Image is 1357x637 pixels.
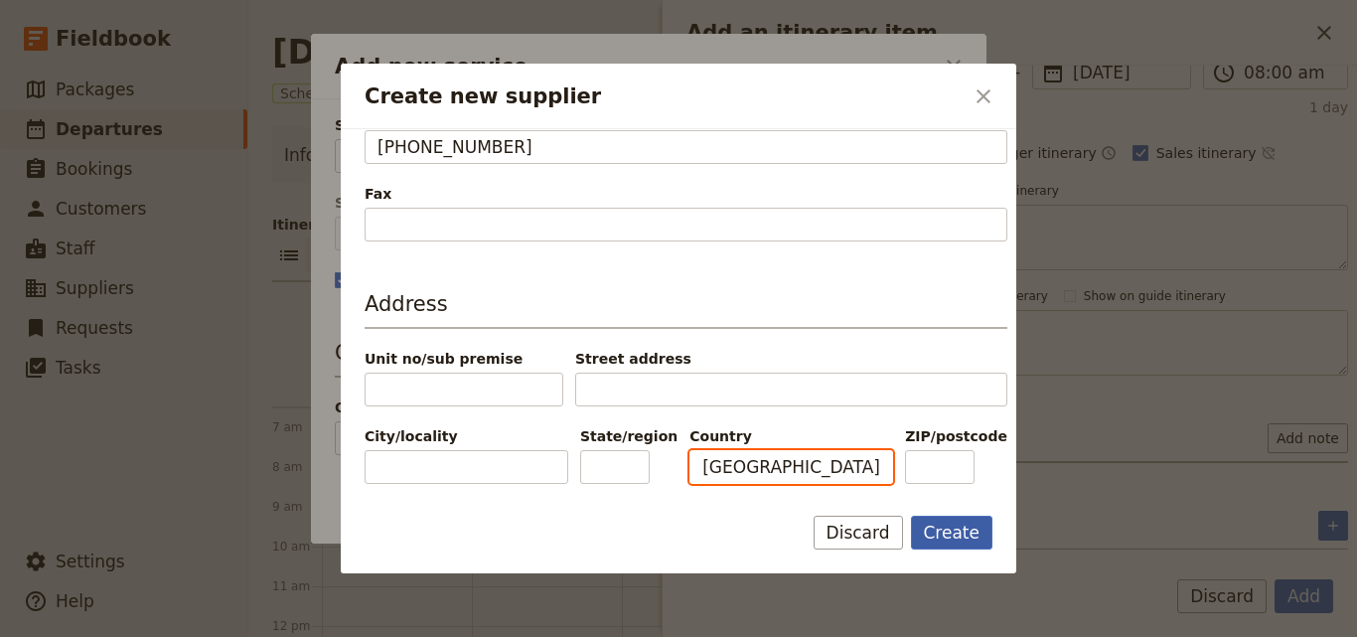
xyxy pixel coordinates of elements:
span: Street address [575,349,1007,369]
h2: Create new supplier [365,81,963,111]
span: ZIP/postcode [905,426,1007,446]
span: Fax [365,184,1007,204]
span: City/locality [365,426,568,446]
span: State/region [580,426,678,446]
input: Unit no/sub premise [365,373,563,406]
input: City/locality [365,450,568,484]
input: ZIP/postcode [905,450,975,484]
span: Country [689,426,893,446]
input: State/region [580,450,650,484]
button: Create [911,516,993,550]
button: Close dialog [967,80,1000,113]
input: Fax [365,208,1007,241]
input: Phone [365,130,1007,164]
input: Country [689,450,893,484]
input: Street address [575,373,1007,406]
span: Unit no/sub premise [365,349,563,369]
h3: Address [365,289,1007,329]
button: Discard [814,516,903,550]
